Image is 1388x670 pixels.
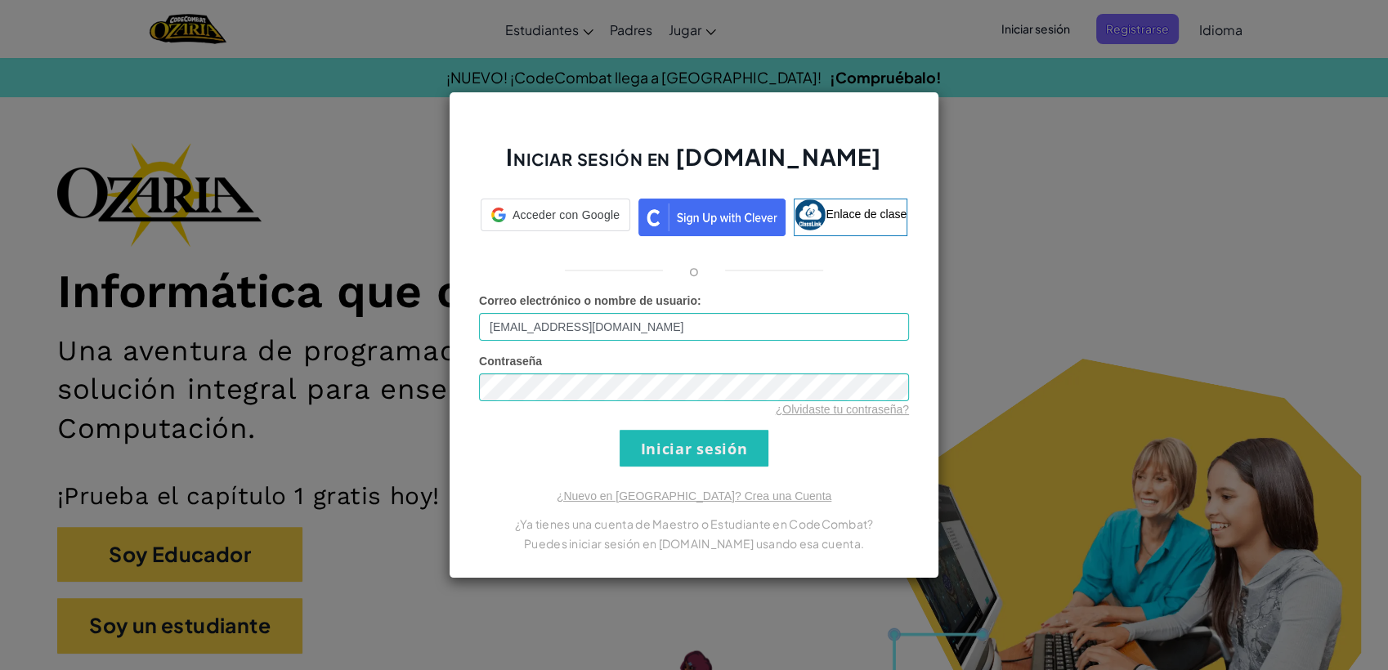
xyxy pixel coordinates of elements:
p: ¿Ya tienes una cuenta de Maestro o Estudiante en CodeCombat? [479,514,909,534]
label: : [479,293,701,309]
a: ¿Nuevo en [GEOGRAPHIC_DATA]? Crea una Cuenta [557,489,831,502]
span: Acceder con Google [513,207,620,223]
a: ¿Olvidaste tu contraseña? [776,403,909,416]
p: Puedes iniciar sesión en [DOMAIN_NAME] usando esa cuenta. [479,534,909,553]
h2: Iniciar sesión en [DOMAIN_NAME] [479,141,909,189]
span: Correo electrónico o nombre de usuario [479,294,697,307]
a: Acceder con Google [481,199,630,236]
span: Enlace de clase [826,208,907,221]
img: classlink-logo-small.png [795,199,826,230]
div: Acceder con Google [481,199,630,231]
span: Contraseña [479,355,542,368]
input: Iniciar sesión [620,430,768,467]
p: o [689,261,699,280]
img: clever_sso_button@2x.png [638,199,786,236]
